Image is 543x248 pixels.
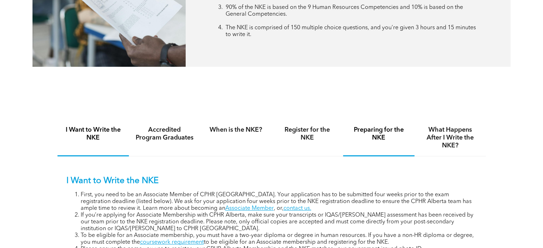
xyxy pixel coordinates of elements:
[81,232,477,246] li: To be eligible for an Associate membership, you must have a two-year diploma or degree in human r...
[207,126,265,134] h4: When is the NKE?
[81,192,477,212] li: First, you need to be an Associate Member of CPHR [GEOGRAPHIC_DATA]. Your application has to be s...
[64,126,122,142] h4: I Want to Write the NKE
[226,5,463,17] span: 90% of the NKE is based on the 9 Human Resources Competencies and 10% is based on the General Com...
[283,206,311,211] a: contact us.
[225,206,274,211] a: Associate Member
[81,212,477,232] li: If you’re applying for Associate Membership with CPHR Alberta, make sure your transcripts or IQAS...
[226,25,476,37] span: The NKE is comprised of 150 multiple choice questions, and you’re given 3 hours and 15 minutes to...
[66,176,477,186] p: I Want to Write the NKE
[140,239,204,245] a: coursework requirement
[421,126,479,150] h4: What Happens After I Write the NKE?
[135,126,194,142] h4: Accredited Program Graduates
[278,126,337,142] h4: Register for the NKE
[350,126,408,142] h4: Preparing for the NKE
